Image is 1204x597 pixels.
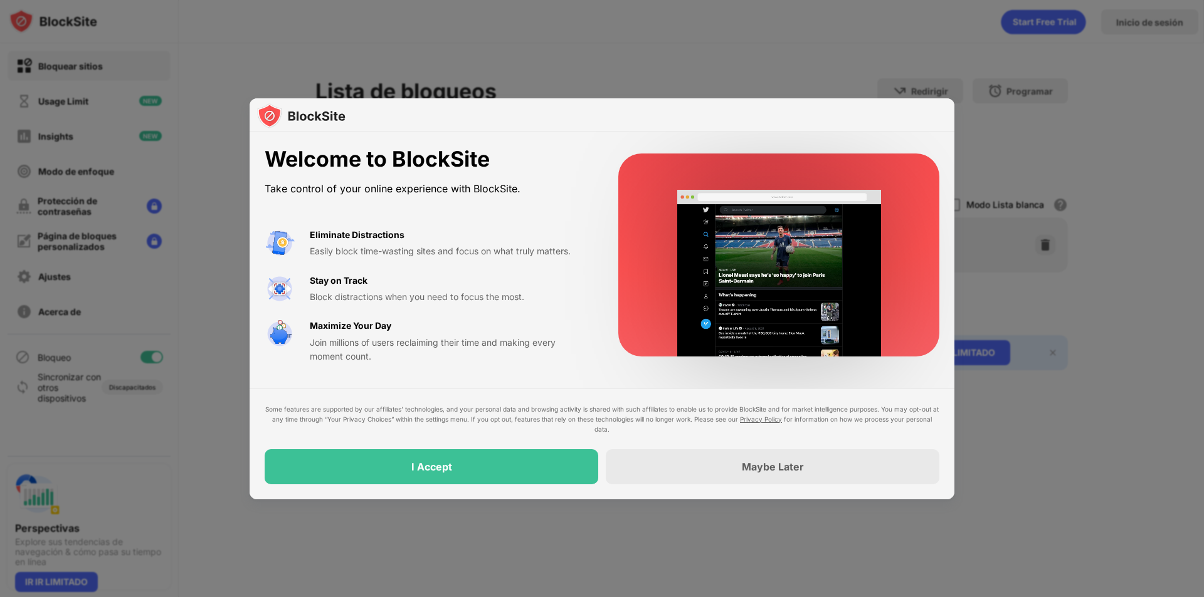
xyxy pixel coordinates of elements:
[310,244,588,258] div: Easily block time-wasting sites and focus on what truly matters.
[257,103,346,128] img: logo-blocksite.svg
[265,274,295,304] img: value-focus.svg
[310,336,588,364] div: Join millions of users reclaiming their time and making every moment count.
[310,290,588,304] div: Block distractions when you need to focus the most.
[265,180,588,198] div: Take control of your online experience with BlockSite.
[742,460,804,473] div: Maybe Later
[310,319,391,333] div: Maximize Your Day
[265,404,939,434] div: Some features are supported by our affiliates’ technologies, and your personal data and browsing ...
[265,319,295,349] img: value-safe-time.svg
[265,147,588,172] div: Welcome to BlockSite
[310,274,367,288] div: Stay on Track
[740,415,782,423] a: Privacy Policy
[265,228,295,258] img: value-avoid-distractions.svg
[310,228,404,242] div: Eliminate Distractions
[411,460,452,473] div: I Accept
